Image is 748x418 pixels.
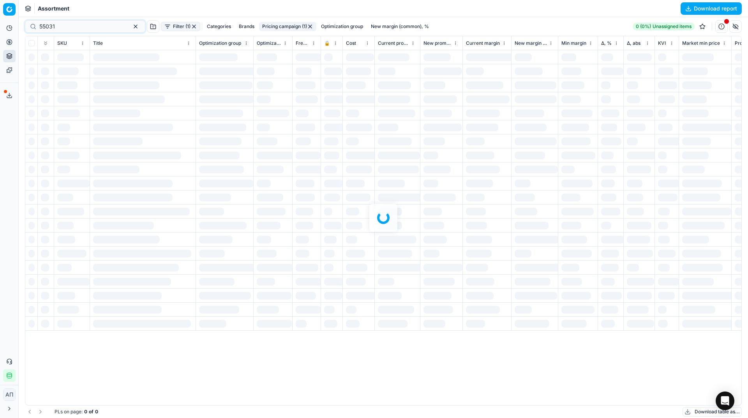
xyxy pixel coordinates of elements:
[681,2,742,15] button: Download report
[4,389,15,400] span: АП
[3,388,16,401] button: АП
[38,5,69,12] nav: breadcrumb
[716,392,734,410] div: Open Intercom Messenger
[38,5,69,12] span: Assortment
